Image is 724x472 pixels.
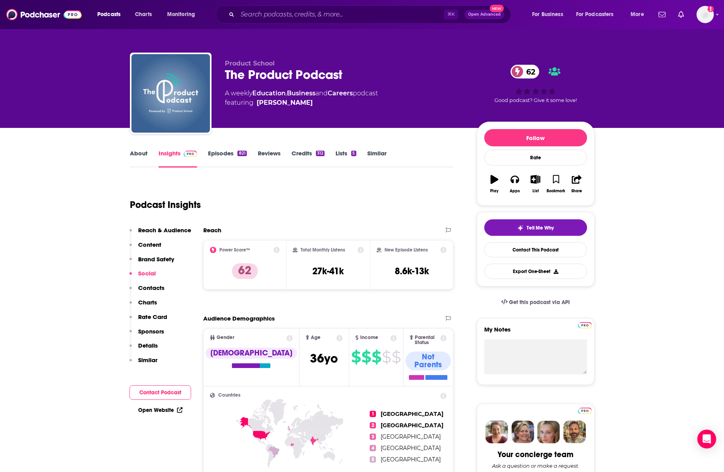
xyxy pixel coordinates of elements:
[252,89,286,97] a: Education
[225,98,378,108] span: featuring
[167,9,195,20] span: Monitoring
[311,335,321,340] span: Age
[571,8,625,21] button: open menu
[258,149,281,168] a: Reviews
[129,328,164,342] button: Sponsors
[237,8,444,21] input: Search podcasts, credits, & more...
[361,351,371,363] span: $
[328,89,353,97] a: Careers
[138,241,161,248] p: Content
[129,299,157,313] button: Charts
[509,299,570,306] span: Get this podcast via API
[370,445,376,451] span: 4
[484,170,505,198] button: Play
[415,335,439,345] span: Parental Status
[138,226,191,234] p: Reach & Audience
[578,322,592,328] img: Podchaser Pro
[395,265,429,277] h3: 8.6k-13k
[138,299,157,306] p: Charts
[129,313,167,328] button: Rate Card
[159,149,197,168] a: InsightsPodchaser Pro
[138,342,158,349] p: Details
[484,326,587,339] label: My Notes
[494,97,577,103] span: Good podcast? Give it some love!
[578,406,592,414] a: Pro website
[511,421,534,443] img: Barbara Profile
[465,10,504,19] button: Open AdvancedNew
[367,149,387,168] a: Similar
[655,8,669,21] a: Show notifications dropdown
[225,60,275,67] span: Product School
[138,356,157,364] p: Similar
[697,6,714,23] img: User Profile
[385,247,428,253] h2: New Episode Listens
[131,54,210,133] img: The Product Podcast
[381,456,441,463] span: [GEOGRAPHIC_DATA]
[578,321,592,328] a: Pro website
[518,65,539,78] span: 62
[484,149,587,166] div: Rate
[382,351,391,363] span: $
[370,422,376,428] span: 2
[316,151,325,156] div: 312
[571,189,582,193] div: Share
[351,351,361,363] span: $
[203,315,275,322] h2: Audience Demographics
[546,170,566,198] button: Bookmark
[286,89,287,97] span: ,
[135,9,152,20] span: Charts
[517,225,523,231] img: tell me why sparkle
[566,170,587,198] button: Share
[370,456,376,463] span: 5
[370,434,376,440] span: 3
[184,151,197,157] img: Podchaser Pro
[301,247,345,253] h2: Total Monthly Listens
[138,407,182,414] a: Open Website
[381,422,443,429] span: [GEOGRAPHIC_DATA]
[218,393,241,398] span: Countries
[578,408,592,414] img: Podchaser Pro
[310,351,338,366] span: 36 yo
[527,8,573,21] button: open menu
[217,335,234,340] span: Gender
[697,430,716,448] div: Open Intercom Messenger
[477,60,595,108] div: 62Good podcast? Give it some love!
[537,421,560,443] img: Jules Profile
[697,6,714,23] span: Logged in as E_Looks
[708,6,714,12] svg: Add a profile image
[675,8,687,21] a: Show notifications dropdown
[129,284,164,299] button: Contacts
[129,241,161,255] button: Content
[257,98,313,108] a: Carlos Villaumbrosia
[532,9,563,20] span: For Business
[237,151,246,156] div: 821
[97,9,120,20] span: Podcasts
[225,89,378,108] div: A weekly podcast
[511,65,539,78] a: 62
[138,284,164,292] p: Contacts
[492,463,579,469] div: Ask a question or make a request.
[405,352,451,370] div: Not Parents
[138,328,164,335] p: Sponsors
[129,385,191,400] button: Contact Podcast
[219,247,250,253] h2: Power Score™
[129,226,191,241] button: Reach & Audience
[6,7,82,22] img: Podchaser - Follow, Share and Rate Podcasts
[138,313,167,321] p: Rate Card
[370,411,376,417] span: 1
[485,421,508,443] img: Sydney Profile
[631,9,644,20] span: More
[315,89,328,97] span: and
[162,8,205,21] button: open menu
[138,255,174,263] p: Brand Safety
[223,5,518,24] div: Search podcasts, credits, & more...
[381,445,441,452] span: [GEOGRAPHIC_DATA]
[468,13,501,16] span: Open Advanced
[130,8,157,21] a: Charts
[484,219,587,236] button: tell me why sparkleTell Me Why
[292,149,325,168] a: Credits312
[527,225,554,231] span: Tell Me Why
[287,89,315,97] a: Business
